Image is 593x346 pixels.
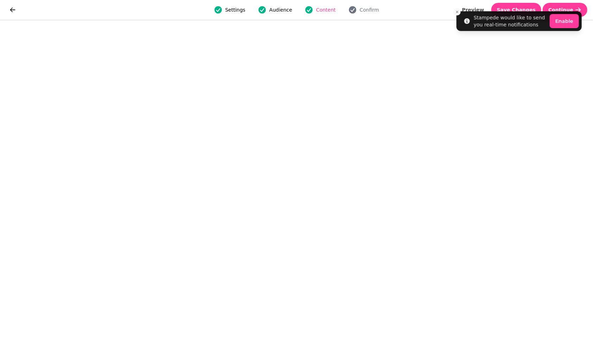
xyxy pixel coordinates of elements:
span: Content [316,6,336,13]
button: Preview [456,3,490,17]
button: Continue [543,3,587,17]
button: go back [6,3,20,17]
span: Settings [225,6,245,13]
span: Audience [269,6,292,13]
button: Enable [550,14,579,28]
button: Close toast [454,8,461,15]
button: Save Changes [491,3,542,17]
span: Confirm [360,6,379,13]
div: Stampede would like to send you real-time notifications [474,14,547,28]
